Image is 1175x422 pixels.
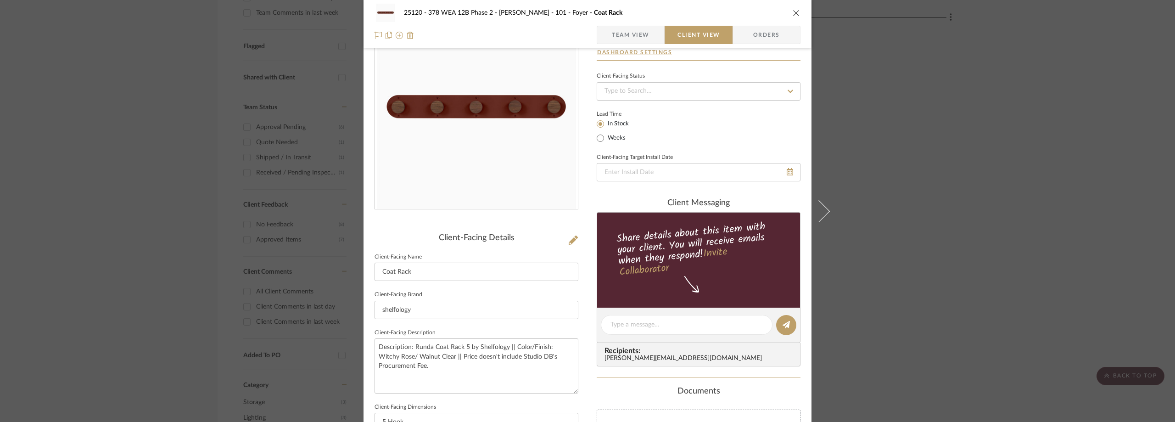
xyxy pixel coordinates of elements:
[743,26,790,44] span: Orders
[597,387,800,397] div: Documents
[606,134,626,142] label: Weeks
[597,48,672,56] button: Dashboard Settings
[375,331,436,335] label: Client-Facing Description
[375,293,422,297] label: Client-Facing Brand
[597,74,645,79] div: Client-Facing Status
[375,233,578,243] div: Client-Facing Details
[596,219,802,280] div: Share details about this item with your client. You will receive emails when they respond!
[612,26,649,44] span: Team View
[597,155,673,160] label: Client-Facing Target Install Date
[407,32,414,39] img: Remove from project
[594,10,622,16] span: Coat Rack
[604,347,796,355] span: Recipients:
[597,110,644,118] label: Lead Time
[555,10,594,16] span: 101 - Foyer
[604,355,796,362] div: [PERSON_NAME][EMAIL_ADDRESS][DOMAIN_NAME]
[375,10,578,209] div: 0
[375,263,578,281] input: Enter Client-Facing Item Name
[375,301,578,319] input: Enter Client-Facing Brand
[597,82,800,101] input: Type to Search…
[677,26,720,44] span: Client View
[597,198,800,208] div: client Messaging
[792,9,800,17] button: close
[597,163,800,181] input: Enter Install Date
[375,405,436,410] label: Client-Facing Dimensions
[606,120,629,128] label: In Stock
[377,10,576,209] img: 1253ff5e-8f64-4f5c-b6f2-5f9982f9ed42_436x436.jpg
[375,255,422,259] label: Client-Facing Name
[597,118,644,144] mat-radio-group: Select item type
[375,4,397,22] img: 1253ff5e-8f64-4f5c-b6f2-5f9982f9ed42_48x40.jpg
[404,10,555,16] span: 25120 - 378 WEA 12B Phase 2 - [PERSON_NAME]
